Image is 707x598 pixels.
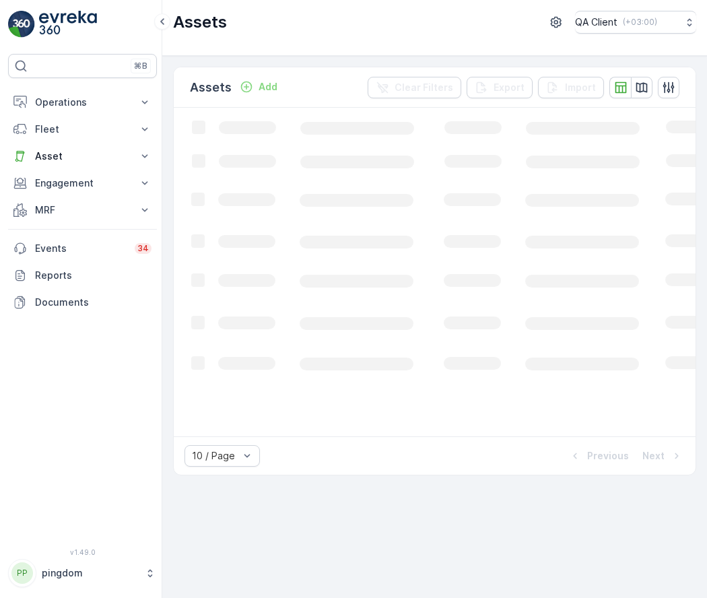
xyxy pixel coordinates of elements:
[35,96,130,109] p: Operations
[8,262,157,289] a: Reports
[39,11,97,38] img: logo_light-DOdMpM7g.png
[35,176,130,190] p: Engagement
[190,78,232,97] p: Assets
[8,143,157,170] button: Asset
[587,449,629,463] p: Previous
[641,448,685,464] button: Next
[234,79,283,95] button: Add
[575,11,696,34] button: QA Client(+03:00)
[8,197,157,224] button: MRF
[42,566,138,580] p: pingdom
[395,81,453,94] p: Clear Filters
[623,17,657,28] p: ( +03:00 )
[368,77,461,98] button: Clear Filters
[35,269,151,282] p: Reports
[35,123,130,136] p: Fleet
[8,559,157,587] button: PPpingdom
[538,77,604,98] button: Import
[8,11,35,38] img: logo
[35,242,127,255] p: Events
[35,296,151,309] p: Documents
[567,448,630,464] button: Previous
[494,81,525,94] p: Export
[11,562,33,584] div: PP
[8,170,157,197] button: Engagement
[137,243,149,254] p: 34
[259,80,277,94] p: Add
[8,116,157,143] button: Fleet
[8,289,157,316] a: Documents
[565,81,596,94] p: Import
[467,77,533,98] button: Export
[35,149,130,163] p: Asset
[173,11,227,33] p: Assets
[134,61,147,71] p: ⌘B
[8,235,157,262] a: Events34
[8,548,157,556] span: v 1.49.0
[642,449,665,463] p: Next
[575,15,617,29] p: QA Client
[35,203,130,217] p: MRF
[8,89,157,116] button: Operations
